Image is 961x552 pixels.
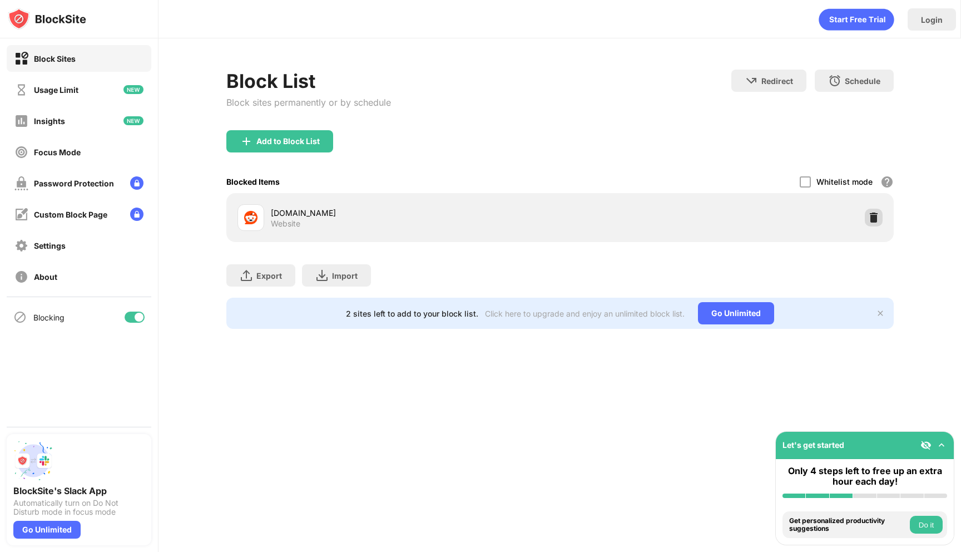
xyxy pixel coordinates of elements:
[921,15,943,24] div: Login
[332,271,358,280] div: Import
[123,116,143,125] img: new-icon.svg
[14,239,28,253] img: settings-off.svg
[346,309,478,318] div: 2 sites left to add to your block list.
[123,85,143,94] img: new-icon.svg
[271,219,300,229] div: Website
[34,85,78,95] div: Usage Limit
[244,211,257,224] img: favicons
[910,516,943,534] button: Do it
[34,272,57,282] div: About
[130,208,143,221] img: lock-menu.svg
[789,517,907,533] div: Get personalized productivity suggestions
[782,440,844,450] div: Let's get started
[845,76,880,86] div: Schedule
[34,241,66,250] div: Settings
[14,270,28,284] img: about-off.svg
[34,210,107,219] div: Custom Block Page
[13,485,145,496] div: BlockSite's Slack App
[936,440,947,451] img: omni-setup-toggle.svg
[14,208,28,221] img: customize-block-page-off.svg
[14,145,28,159] img: focus-off.svg
[14,52,28,66] img: block-on.svg
[256,271,282,280] div: Export
[34,179,114,188] div: Password Protection
[876,309,885,318] img: x-button.svg
[34,54,76,63] div: Block Sites
[8,8,86,30] img: logo-blocksite.svg
[13,521,81,539] div: Go Unlimited
[14,83,28,97] img: time-usage-off.svg
[271,207,560,219] div: [DOMAIN_NAME]
[816,177,873,186] div: Whitelist mode
[13,441,53,481] img: push-slack.svg
[33,313,65,322] div: Blocking
[34,147,81,157] div: Focus Mode
[226,97,391,108] div: Block sites permanently or by schedule
[226,177,280,186] div: Blocked Items
[14,176,28,190] img: password-protection-off.svg
[782,466,947,487] div: Only 4 steps left to free up an extra hour each day!
[130,176,143,190] img: lock-menu.svg
[13,499,145,516] div: Automatically turn on Do Not Disturb mode in focus mode
[761,76,793,86] div: Redirect
[14,114,28,128] img: insights-off.svg
[256,137,320,146] div: Add to Block List
[819,8,894,31] div: animation
[226,70,391,92] div: Block List
[920,440,932,451] img: eye-not-visible.svg
[13,310,27,324] img: blocking-icon.svg
[34,116,65,126] div: Insights
[698,302,774,324] div: Go Unlimited
[485,309,685,318] div: Click here to upgrade and enjoy an unlimited block list.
